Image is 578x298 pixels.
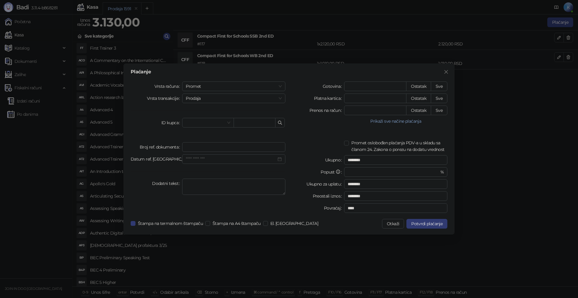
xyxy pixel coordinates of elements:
[147,94,182,103] label: Vrsta transakcije
[131,69,447,74] div: Plaćanje
[406,94,431,103] button: Ostatak
[210,220,263,227] span: Štampa na A4 štampaču
[441,67,451,77] button: Close
[152,179,182,188] label: Dodatni tekst
[182,142,285,152] input: Broj ref. dokumenta
[406,106,431,115] button: Ostatak
[441,69,451,74] span: Zatvori
[131,154,182,164] label: Datum ref. dokum.
[161,118,182,127] label: ID kupca
[268,220,321,227] span: El. [GEOGRAPHIC_DATA]
[135,220,205,227] span: Štampa na termalnom štampaču
[140,142,182,152] label: Broj ref. dokumenta
[309,106,344,115] label: Prenos na račun
[154,81,182,91] label: Vrsta računa
[406,81,431,91] button: Ostatak
[182,179,285,195] textarea: Dodatni tekst
[382,219,404,229] button: Otkaži
[344,118,447,125] button: Prikaži sve načine plaćanja
[431,106,447,115] button: Sve
[431,81,447,91] button: Sve
[313,191,344,201] label: Preostali iznos
[186,156,276,162] input: Datum ref. dokum.
[444,69,449,74] span: close
[406,219,447,229] button: Potvrdi plaćanje
[349,140,447,153] span: Promet oslobođen plaćanja PDV-a u skladu sa članom 24. Zakona o porezu na dodatu vrednost
[324,203,344,213] label: Povraćaj
[321,167,344,177] label: Popust
[323,81,344,91] label: Gotovina
[325,155,344,165] label: Ukupno
[431,94,447,103] button: Sve
[306,179,344,189] label: Ukupno za uplatu
[411,221,443,226] span: Potvrdi plaćanje
[186,94,282,103] span: Prodaja
[314,94,344,103] label: Platna kartica
[186,82,282,91] span: Promet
